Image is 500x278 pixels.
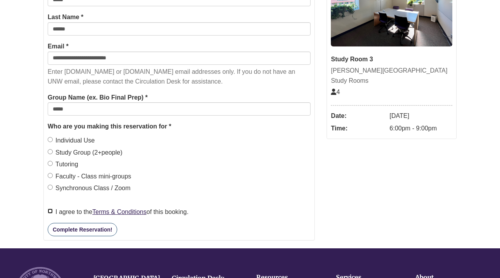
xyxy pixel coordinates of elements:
label: I agree to the of this booking. [48,207,189,217]
input: Individual Use [48,137,53,142]
label: Group Name (ex. Bio Final Prep) * [48,93,148,103]
input: I agree to theTerms & Conditionsof this booking. [48,208,53,214]
label: Faculty - Class mini-groups [48,171,131,182]
button: Complete Reservation! [48,223,117,236]
div: [PERSON_NAME][GEOGRAPHIC_DATA] Study Rooms [331,66,452,86]
label: Study Group (2+people) [48,148,122,158]
input: Study Group (2+people) [48,149,53,154]
label: Tutoring [48,159,78,169]
dt: Time: [331,122,386,135]
p: Enter [DOMAIN_NAME] or [DOMAIN_NAME] email addresses only. If you do not have an UNW email, pleas... [48,67,311,87]
label: Last Name * [48,12,84,22]
a: Terms & Conditions [92,208,146,215]
dt: Date: [331,110,386,122]
input: Synchronous Class / Zoom [48,185,53,190]
label: Individual Use [48,135,95,146]
input: Faculty - Class mini-groups [48,173,53,178]
span: The capacity of this space [331,89,340,95]
label: Synchronous Class / Zoom [48,183,130,193]
label: Email * [48,41,68,52]
legend: Who are you making this reservation for * [48,121,311,132]
div: Study Room 3 [331,54,452,64]
input: Tutoring [48,161,53,166]
dd: [DATE] [389,110,452,122]
dd: 6:00pm - 9:00pm [389,122,452,135]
